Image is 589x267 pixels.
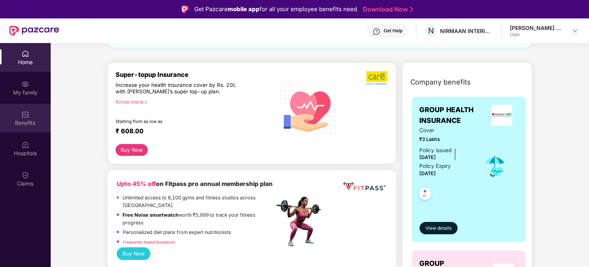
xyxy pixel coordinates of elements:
b: on Fitpass pro annual membership plan [117,180,273,187]
strong: Free Noise smartwatch [123,212,179,218]
span: Cover [420,126,472,134]
img: Stroke [410,5,413,13]
div: Know more [116,99,270,104]
div: Get Help [384,28,402,34]
img: svg+xml;base64,PHN2ZyB3aWR0aD0iMjAiIGhlaWdodD0iMjAiIHZpZXdCb3g9IjAgMCAyMCAyMCIgZmlsbD0ibm9uZSIgeG... [22,80,29,88]
a: Frequently Asked Questions! [123,240,175,244]
div: Get Pazcare for all your employee benefits need [194,5,357,14]
a: Download Now [363,5,411,13]
img: fpp.png [274,195,328,249]
img: Logo [181,5,189,13]
button: Buy Now [117,247,151,260]
span: View details [425,225,452,232]
img: b5dec4f62d2307b9de63beb79f102df3.png [366,71,388,85]
strong: mobile app [228,5,260,13]
p: Unlimited access to 8,100 gyms and fitness studios across [GEOGRAPHIC_DATA] [122,194,275,209]
img: icon [483,154,508,179]
div: [PERSON_NAME] Nattava [510,24,564,32]
img: svg+xml;base64,PHN2ZyBpZD0iQmVuZWZpdHMiIHhtbG5zPSJodHRwOi8vd3d3LnczLm9yZy8yMDAwL3N2ZyIgd2lkdGg9Ij... [22,111,29,118]
button: View details [420,222,458,234]
p: worth ₹5,999 to track your fitness progress [123,211,275,227]
div: Increase your health insurance cover by Rs. 20L with [PERSON_NAME]’s super top-up plan. [116,82,242,96]
span: right [144,100,148,104]
div: Super-topup Insurance [116,71,275,78]
div: Policy issued [420,146,452,154]
span: N [428,26,434,35]
p: Personalized diet plans from expert nutritionists [123,229,231,236]
img: New Pazcare Logo [9,26,59,36]
div: Policy Expiry [420,162,451,170]
img: svg+xml;base64,PHN2ZyBpZD0iQ2xhaW0iIHhtbG5zPSJodHRwOi8vd3d3LnczLm9yZy8yMDAwL3N2ZyIgd2lkdGg9IjIwIi... [22,171,29,179]
span: [DATE] [420,171,436,176]
img: svg+xml;base64,PHN2ZyBpZD0iSGVscC0zMngzMiIgeG1sbnM9Imh0dHA6Ly93d3cudzMub3JnLzIwMDAvc3ZnIiB3aWR0aD... [373,28,381,35]
img: svg+xml;base64,PHN2ZyBpZD0iSG9tZSIgeG1sbnM9Imh0dHA6Ly93d3cudzMub3JnLzIwMDAvc3ZnIiB3aWR0aD0iMjAiIG... [22,50,29,58]
img: svg+xml;base64,PHN2ZyBpZD0iSG9zcGl0YWxzIiB4bWxucz0iaHR0cDovL3d3dy53My5vcmcvMjAwMC9zdmciIHdpZHRoPS... [22,141,29,149]
span: [DATE] [420,154,436,160]
b: Upto 45% off [117,180,156,187]
span: ₹3 Lakhs [420,136,472,143]
img: svg+xml;base64,PHN2ZyB4bWxucz0iaHR0cDovL3d3dy53My5vcmcvMjAwMC9zdmciIHhtbG5zOnhsaW5rPSJodHRwOi8vd3... [275,73,343,142]
div: NIRMAAN INTERIORS PROJECTS PRIVATE LIMITED [440,27,494,35]
div: User [510,32,564,38]
button: Buy Now [116,144,148,156]
span: Company benefits [410,77,471,88]
div: Starting from as low as [116,119,242,124]
img: svg+xml;base64,PHN2ZyBpZD0iRHJvcGRvd24tMzJ4MzIiIHhtbG5zPSJodHRwOi8vd3d3LnczLm9yZy8yMDAwL3N2ZyIgd2... [572,28,578,34]
img: insurerLogo [491,105,512,126]
img: fppp.png [342,179,387,194]
img: svg+xml;base64,PHN2ZyB4bWxucz0iaHR0cDovL3d3dy53My5vcmcvMjAwMC9zdmciIHdpZHRoPSI0OC45NDMiIGhlaWdodD... [416,186,435,204]
div: ₹ 608.00 [116,127,267,136]
span: GROUP HEALTH INSURANCE [420,104,486,126]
